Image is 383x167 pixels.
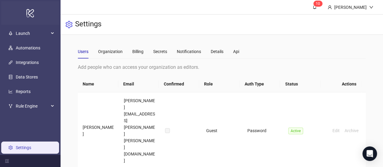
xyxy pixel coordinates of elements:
[177,48,201,55] div: Notifications
[8,31,13,35] span: rocket
[321,76,361,92] th: Actions
[153,48,167,55] div: Secrets
[78,76,118,92] th: Name
[313,1,322,7] sup: 10
[369,5,373,9] span: down
[288,128,303,134] span: Active
[280,76,321,92] th: Status
[98,48,123,55] div: Organization
[75,19,101,30] h3: Settings
[5,159,9,163] span: menu-fold
[78,63,366,71] div: Add people who can access your organization as editors.
[16,100,49,112] span: Rule Engine
[159,76,199,92] th: Confirmed
[16,60,39,65] a: Integrations
[330,127,342,134] button: Edit
[8,104,13,108] span: fork
[16,27,49,39] span: Launch
[342,127,361,134] button: Archive
[312,5,317,9] span: bell
[132,48,144,55] div: Billing
[332,4,369,11] div: [PERSON_NAME]
[328,5,332,9] span: user
[16,45,40,50] a: Automations
[240,76,280,92] th: Auth Type
[16,145,31,150] a: Settings
[318,2,320,6] span: 0
[118,76,159,92] th: Email
[211,48,223,55] div: Details
[199,76,240,92] th: Role
[233,48,239,55] div: Api
[316,2,318,6] span: 1
[78,48,88,55] div: Users
[362,146,377,161] div: Open Intercom Messenger
[16,89,31,94] a: Reports
[16,75,38,79] a: Data Stores
[65,21,73,28] span: setting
